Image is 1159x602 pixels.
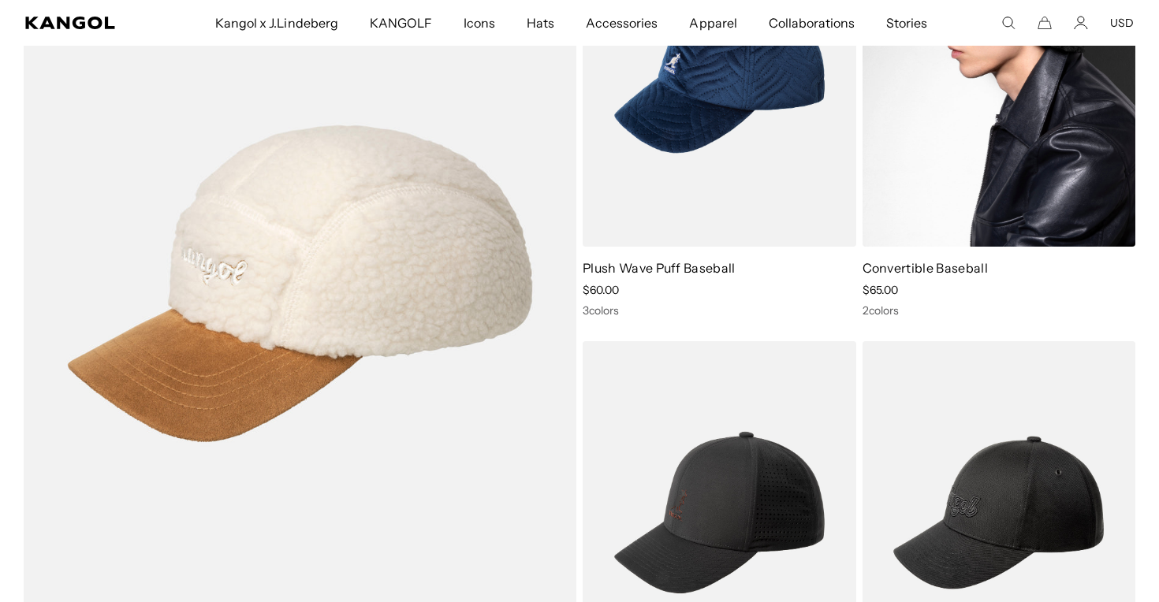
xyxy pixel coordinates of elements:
a: Kangol [25,17,141,29]
a: Plush Wave Puff Baseball [583,260,736,276]
div: 2 colors [863,303,1136,318]
span: $60.00 [583,283,619,297]
a: Account [1074,16,1088,30]
a: Convertible Baseball [863,260,988,276]
div: 3 colors [583,303,856,318]
button: USD [1110,16,1134,30]
button: Cart [1038,16,1052,30]
span: $65.00 [863,283,898,297]
summary: Search here [1001,16,1016,30]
